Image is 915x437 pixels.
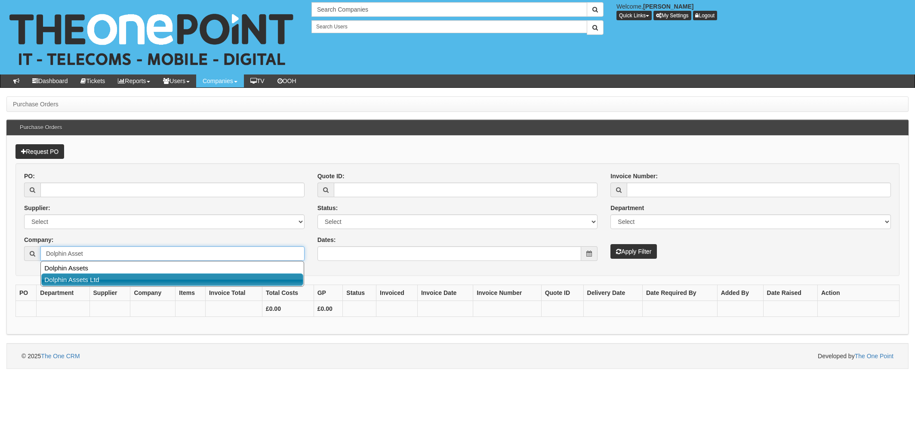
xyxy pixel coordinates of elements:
[111,74,157,87] a: Reports
[317,204,338,212] label: Status:
[717,285,763,301] th: Added By
[271,74,303,87] a: OOH
[610,204,644,212] label: Department
[855,353,893,360] a: The One Point
[763,285,817,301] th: Date Raised
[610,2,915,20] div: Welcome,
[314,301,343,316] th: £0.00
[818,285,900,301] th: Action
[642,285,717,301] th: Date Required By
[41,273,303,286] a: Dolphin Assets Ltd
[244,74,271,87] a: TV
[89,285,130,301] th: Supplier
[317,236,336,244] label: Dates:
[311,20,587,33] input: Search Users
[317,172,345,180] label: Quote ID:
[74,74,112,87] a: Tickets
[24,204,50,212] label: Supplier:
[616,11,652,20] button: Quick Links
[343,285,376,301] th: Status
[314,285,343,301] th: GP
[818,352,893,360] span: Developed by
[24,236,53,244] label: Company:
[610,244,657,259] button: Apply Filter
[311,2,587,17] input: Search Companies
[653,11,691,20] a: My Settings
[15,120,66,135] h3: Purchase Orders
[417,285,473,301] th: Invoice Date
[22,353,80,360] span: © 2025
[643,3,693,10] b: [PERSON_NAME]
[42,262,303,274] a: Dolphin Assets
[196,74,244,87] a: Companies
[13,100,59,108] li: Purchase Orders
[583,285,642,301] th: Delivery Date
[376,285,418,301] th: Invoiced
[24,172,35,180] label: PO:
[541,285,583,301] th: Quote ID
[15,144,64,159] a: Request PO
[157,74,196,87] a: Users
[16,285,37,301] th: PO
[130,285,176,301] th: Company
[176,285,206,301] th: Items
[37,285,89,301] th: Department
[610,172,658,180] label: Invoice Number:
[262,301,314,316] th: £0.00
[262,285,314,301] th: Total Costs
[205,285,262,301] th: Invoice Total
[473,285,542,301] th: Invoice Number
[693,11,718,20] a: Logout
[41,353,80,360] a: The One CRM
[26,74,74,87] a: Dashboard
